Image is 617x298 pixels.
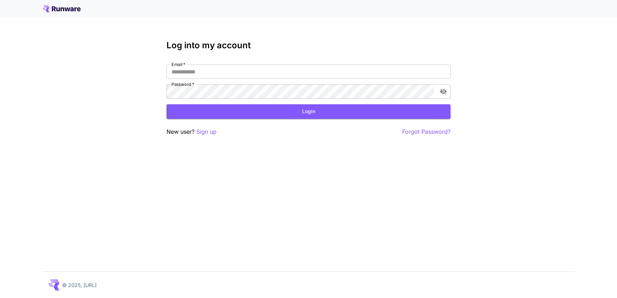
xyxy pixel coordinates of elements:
button: toggle password visibility [437,85,450,98]
p: © 2025, [URL] [62,281,97,289]
label: Password [171,81,194,87]
h3: Log into my account [166,40,451,50]
button: Forgot Password? [402,127,451,136]
p: New user? [166,127,217,136]
label: Email [171,61,185,67]
button: Login [166,104,451,119]
button: Sign up [196,127,217,136]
